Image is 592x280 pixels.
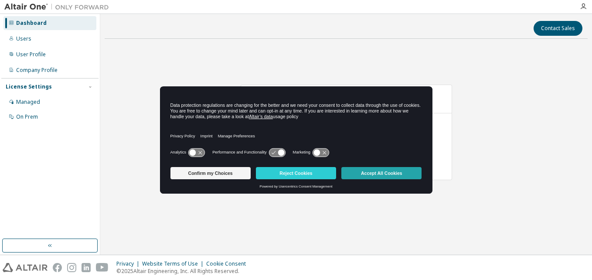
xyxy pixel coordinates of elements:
[3,263,48,272] img: altair_logo.svg
[16,35,31,42] div: Users
[534,21,582,36] button: Contact Sales
[142,260,206,267] div: Website Terms of Use
[206,260,251,267] div: Cookie Consent
[82,263,91,272] img: linkedin.svg
[96,263,109,272] img: youtube.svg
[16,51,46,58] div: User Profile
[16,99,40,106] div: Managed
[4,3,113,11] img: Altair One
[16,20,47,27] div: Dashboard
[16,67,58,74] div: Company Profile
[6,83,52,90] div: License Settings
[116,260,142,267] div: Privacy
[67,263,76,272] img: instagram.svg
[116,267,251,275] p: © 2025 Altair Engineering, Inc. All Rights Reserved.
[16,113,38,120] div: On Prem
[53,263,62,272] img: facebook.svg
